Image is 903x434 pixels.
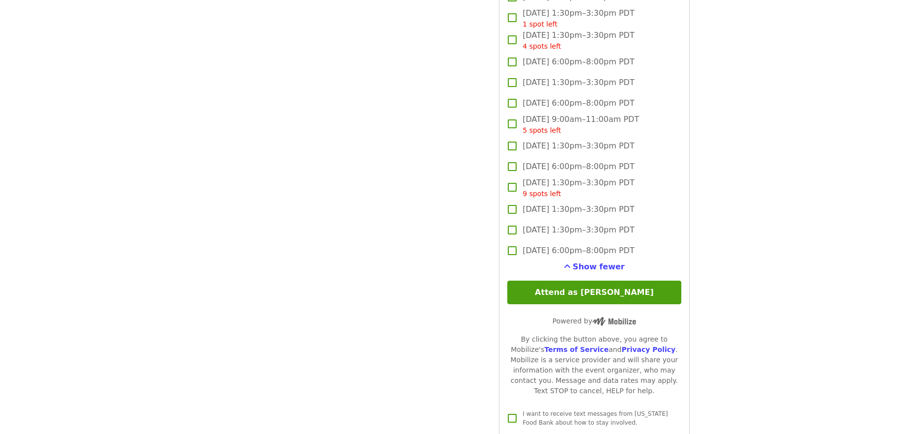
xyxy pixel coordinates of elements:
span: [DATE] 1:30pm–3:30pm PDT [523,77,634,88]
div: By clicking the button above, you agree to Mobilize's and . Mobilize is a service provider and wi... [507,334,681,396]
span: 5 spots left [523,126,561,134]
span: 9 spots left [523,190,561,198]
span: [DATE] 1:30pm–3:30pm PDT [523,7,634,29]
span: [DATE] 1:30pm–3:30pm PDT [523,29,634,52]
img: Powered by Mobilize [592,317,636,326]
span: [DATE] 1:30pm–3:30pm PDT [523,203,634,215]
button: Attend as [PERSON_NAME] [507,281,681,304]
a: Privacy Policy [621,346,675,353]
span: [DATE] 6:00pm–8:00pm PDT [523,161,634,173]
span: [DATE] 1:30pm–3:30pm PDT [523,140,634,152]
span: 1 spot left [523,20,557,28]
span: [DATE] 6:00pm–8:00pm PDT [523,97,634,109]
span: I want to receive text messages from [US_STATE] Food Bank about how to stay involved. [523,410,668,426]
span: Show fewer [573,262,625,271]
span: [DATE] 1:30pm–3:30pm PDT [523,224,634,236]
span: Powered by [553,317,636,325]
span: [DATE] 6:00pm–8:00pm PDT [523,56,634,68]
span: [DATE] 1:30pm–3:30pm PDT [523,177,634,199]
a: Terms of Service [544,346,609,353]
button: See more timeslots [564,261,625,273]
span: 4 spots left [523,42,561,50]
span: [DATE] 9:00am–11:00am PDT [523,114,639,136]
span: [DATE] 6:00pm–8:00pm PDT [523,245,634,257]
